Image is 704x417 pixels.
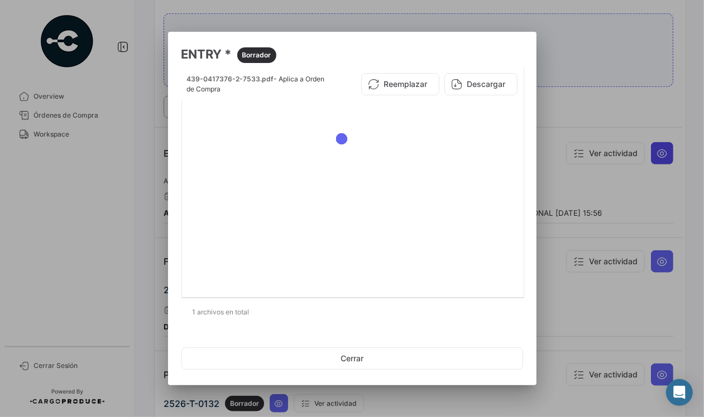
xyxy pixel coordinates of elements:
[181,298,523,326] div: 1 archivos en total
[181,347,523,370] button: Cerrar
[181,45,523,63] h3: ENTRY *
[242,50,271,60] span: Borrador
[361,73,439,95] button: Reemplazar
[187,75,274,83] span: 439-0417376-2-7533.pdf
[666,379,693,406] div: Abrir Intercom Messenger
[444,73,518,95] button: Descargar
